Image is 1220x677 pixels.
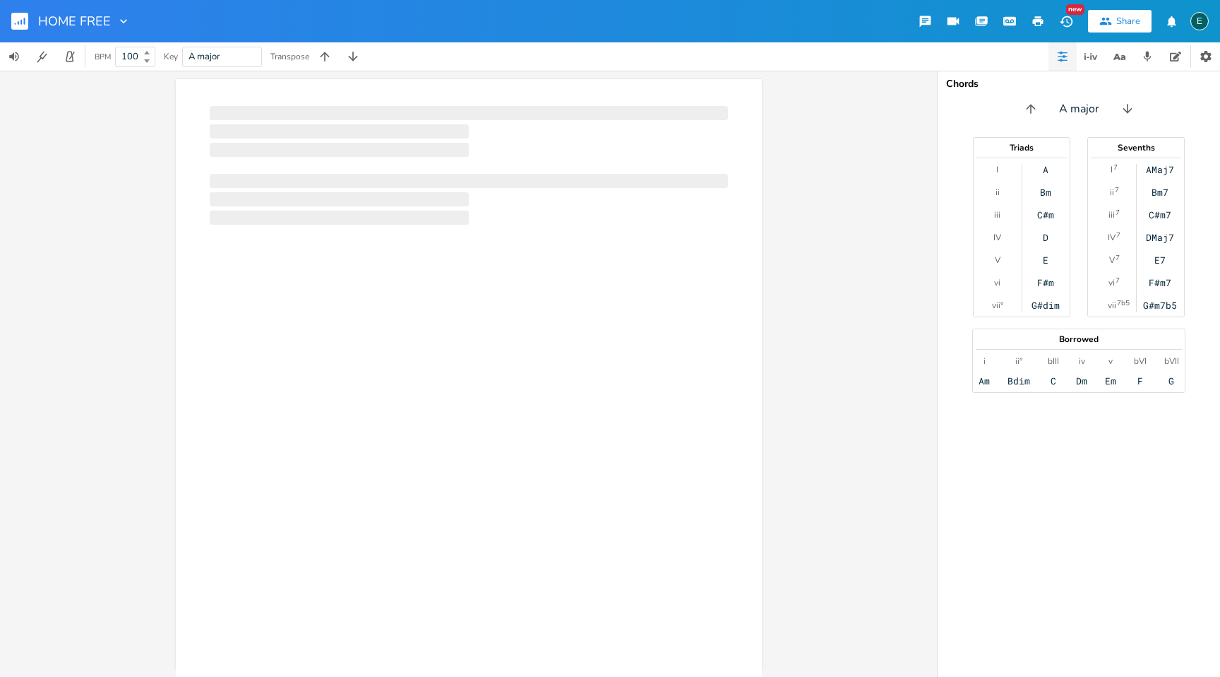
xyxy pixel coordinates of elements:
div: G#m7b5 [1143,300,1177,311]
div: edenmusic [1190,12,1209,30]
span: A major [1059,101,1099,117]
div: F#m7 [1149,277,1171,288]
div: New [1066,4,1084,15]
div: C#m [1037,209,1054,220]
div: Am [979,375,990,387]
div: Chords [946,79,1212,89]
div: Share [1116,15,1140,28]
div: DMaj7 [1146,232,1174,243]
div: F#m [1037,277,1054,288]
div: bVII [1164,355,1179,367]
sup: 7b5 [1117,298,1130,309]
div: G [1168,375,1174,387]
div: Dm [1076,375,1087,387]
button: E [1190,5,1209,37]
sup: 7 [1116,252,1120,264]
div: G#dim [1031,300,1060,311]
sup: 7 [1116,207,1120,218]
div: A [1043,164,1048,175]
div: i [983,355,986,367]
div: Key [164,52,178,61]
button: Share [1088,10,1152,33]
div: vii [1108,300,1116,311]
div: F [1137,375,1143,387]
div: Bm7 [1152,187,1168,198]
div: Triads [974,143,1070,152]
div: Em [1105,375,1116,387]
div: vii° [992,300,1003,311]
div: C [1051,375,1056,387]
div: vi [994,277,1000,288]
sup: 7 [1113,162,1118,173]
div: IV [1108,232,1116,243]
div: Sevenths [1088,143,1184,152]
div: D [1043,232,1048,243]
div: Bdim [1007,375,1030,387]
div: C#m7 [1149,209,1171,220]
div: Bm [1040,187,1051,198]
sup: 7 [1115,184,1119,196]
div: Transpose [270,52,309,61]
div: Borrowed [973,335,1185,343]
div: I [1111,164,1113,175]
button: New [1052,8,1080,34]
div: I [996,164,998,175]
div: ii [995,187,1000,198]
div: E [1043,254,1048,266]
div: iii [994,209,1000,220]
div: iii [1108,209,1115,220]
div: bVI [1134,355,1147,367]
div: IV [993,232,1001,243]
span: HOME FREE [38,15,111,28]
div: vi [1108,277,1115,288]
div: BPM [95,53,111,61]
sup: 7 [1116,275,1120,286]
div: iv [1079,355,1085,367]
div: ii [1110,187,1114,198]
div: V [1109,254,1115,266]
div: bIII [1048,355,1059,367]
div: V [995,254,1000,266]
sup: 7 [1116,230,1120,241]
div: v [1108,355,1113,367]
div: ii° [1015,355,1022,367]
div: E7 [1154,254,1166,266]
span: A major [189,50,220,63]
div: AMaj7 [1146,164,1174,175]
